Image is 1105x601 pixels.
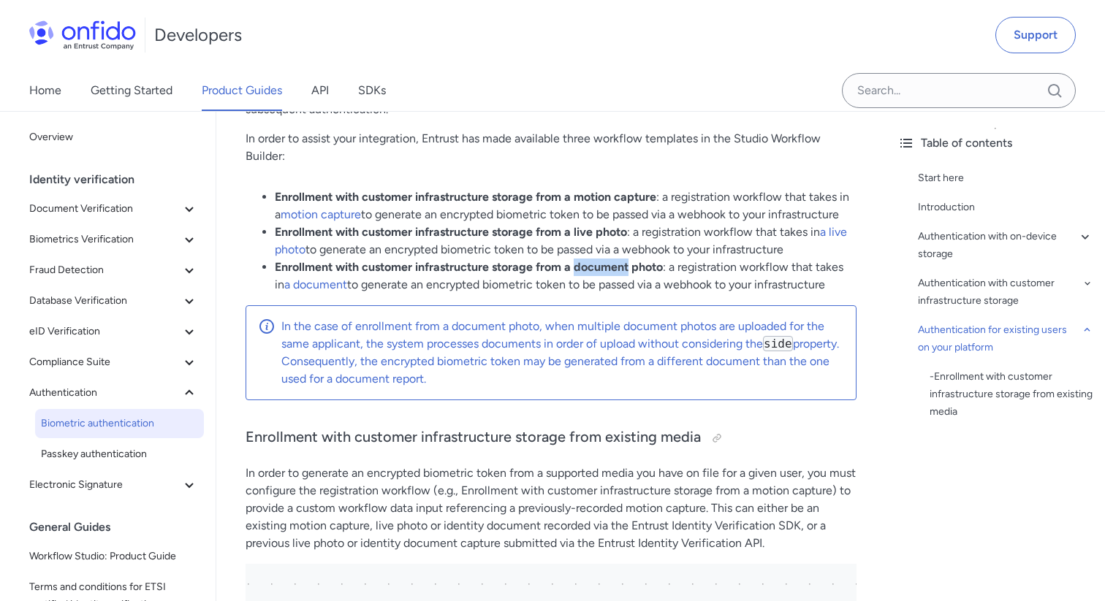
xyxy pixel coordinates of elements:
a: Biometric authentication [35,409,204,438]
button: Compliance Suite [23,348,204,377]
p: In order to generate an encrypted biometric token from a supported media you have on file for a g... [246,464,857,552]
strong: Enrollment with customer infrastructure storage from a live photo [275,225,627,239]
a: Authentication with on-device storage [918,228,1093,263]
a: Overview [23,123,204,152]
button: Fraud Detection [23,256,204,285]
span: Workflow Studio: Product Guide [29,548,198,565]
span: Compliance Suite [29,353,181,371]
a: Support [995,17,1076,53]
a: Authentication with customer infrastructure storage [918,275,1093,310]
a: -Enrollment with customer infrastructure storage from existing media [930,368,1093,421]
a: Getting Started [91,70,172,111]
li: : a registration workflow that takes in to generate an encrypted biometric token to be passed via... [275,223,857,259]
span: Passkey authentication [41,445,198,463]
span: Authentication [29,384,181,402]
span: Biometrics Verification [29,231,181,248]
span: Database Verification [29,292,181,310]
code: side [763,336,793,351]
a: Introduction [918,199,1093,216]
a: Passkey authentication [35,440,204,469]
a: SDKs [358,70,386,111]
div: General Guides [29,513,210,542]
strong: Enrollment with customer infrastructure storage from a document photo [275,260,663,274]
button: Database Verification [23,286,204,315]
p: In the case of enrollment from a document photo, when multiple document photos are uploaded for t... [281,318,844,388]
h1: Developers [154,23,242,47]
button: Electronic Signature [23,470,204,499]
button: Biometrics Verification [23,225,204,254]
a: Authentication for existing users on your platform [918,321,1093,356]
img: Onfido Logo [29,20,136,50]
li: : a registration workflow that takes in a to generate an encrypted biometric token to be passed v... [275,188,857,223]
button: Document Verification [23,194,204,223]
span: Electronic Signature [29,476,181,494]
div: - Enrollment with customer infrastructure storage from existing media [930,368,1093,421]
span: Biometric authentication [41,415,198,432]
a: a document [284,277,347,291]
p: In order to assist your integration, Entrust has made available three workflow templates in the S... [246,130,857,165]
a: Workflow Studio: Product Guide [23,542,204,571]
div: Table of contents [897,134,1093,152]
span: Overview [29,129,198,146]
span: Document Verification [29,200,181,218]
a: a live photo [275,225,847,256]
li: : a registration workflow that takes in to generate an encrypted biometric token to be passed via... [275,259,857,294]
a: Home [29,70,61,111]
button: eID Verification [23,317,204,346]
input: Onfido search input field [842,73,1076,108]
h3: Enrollment with customer infrastructure storage from existing media [246,426,857,450]
a: motion capture [281,207,361,221]
div: Identity verification [29,165,210,194]
strong: Enrollment with customer infrastructure storage from a motion capture [275,190,656,204]
a: Start here [918,169,1093,187]
button: Authentication [23,378,204,407]
span: Fraud Detection [29,261,181,279]
span: eID Verification [29,323,181,340]
a: API [311,70,329,111]
a: Product Guides [202,70,282,111]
